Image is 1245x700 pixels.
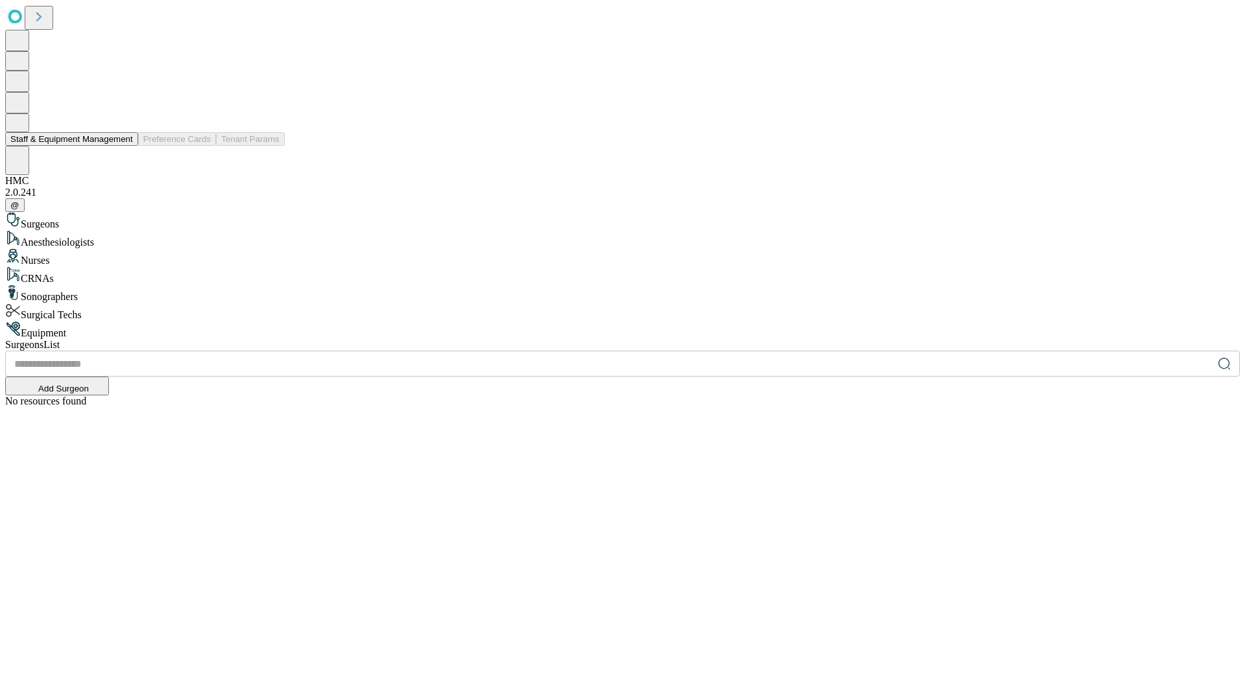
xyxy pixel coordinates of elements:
[5,285,1240,303] div: Sonographers
[5,395,1240,407] div: No resources found
[5,175,1240,187] div: HMC
[216,132,285,146] button: Tenant Params
[5,198,25,212] button: @
[5,377,109,395] button: Add Surgeon
[5,132,138,146] button: Staff & Equipment Management
[5,339,1240,351] div: Surgeons List
[5,230,1240,248] div: Anesthesiologists
[5,212,1240,230] div: Surgeons
[5,266,1240,285] div: CRNAs
[5,187,1240,198] div: 2.0.241
[5,303,1240,321] div: Surgical Techs
[10,200,19,210] span: @
[138,132,216,146] button: Preference Cards
[5,248,1240,266] div: Nurses
[5,321,1240,339] div: Equipment
[38,384,89,393] span: Add Surgeon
